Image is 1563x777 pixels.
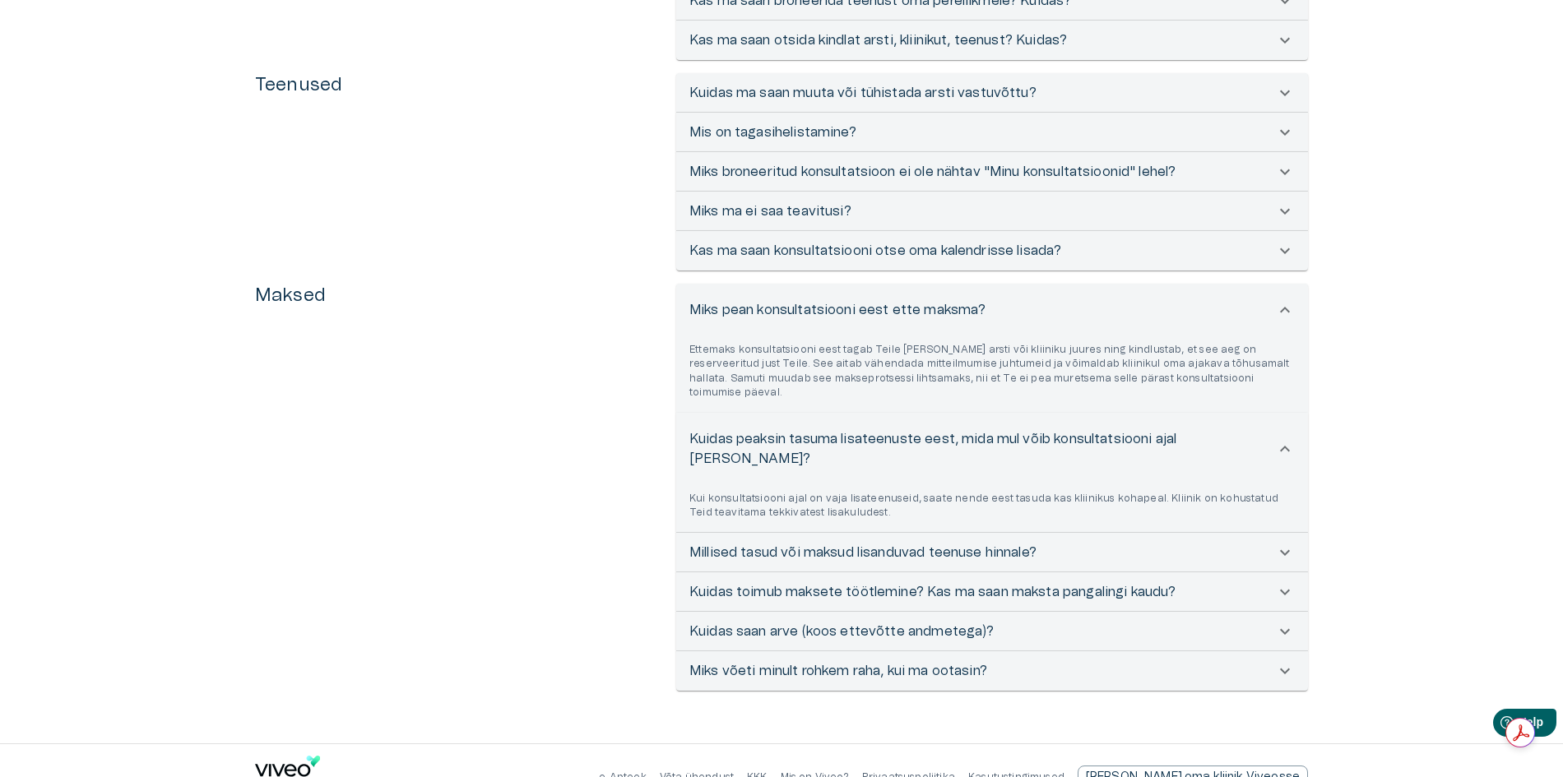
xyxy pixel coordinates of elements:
[676,612,1308,651] div: Kuidas saan arve (koos ettevõtte andmetega)?
[676,73,1308,113] div: Kuidas ma saan muuta või tühistada arsti vastuvõttu?
[676,413,1308,485] div: Kuidas peaksin tasuma lisateenuste eest, mida mul võib konsultatsiooni ajal [PERSON_NAME]?
[676,21,1308,60] div: Kas ma saan otsida kindlat arsti, kliinikut, teenust? Kuidas?
[689,241,1061,261] p: Kas ma saan konsultatsiooni otse oma kalendrisse lisada?
[676,284,1308,336] div: Miks pean konsultatsiooni eest ette maksma?
[689,343,1295,400] p: Ettemaks konsultatsiooni eest tagab Teile [PERSON_NAME] arsti või kliiniku juures ning kindlustab...
[689,83,1037,103] p: Kuidas ma saan muuta või tühistada arsti vastuvõttu?
[689,300,986,320] p: Miks pean konsultatsiooni eest ette maksma?
[689,582,1176,602] p: Kuidas toimub maksete töötlemine? Kas ma saan maksta pangalingi kaudu?
[255,73,676,271] h5: Teenused
[1435,702,1563,748] iframe: Help widget launcher
[689,429,1275,469] p: Kuidas peaksin tasuma lisateenuste eest, mida mul võib konsultatsiooni ajal [PERSON_NAME]?
[689,123,856,142] p: Mis on tagasihelistamine?
[676,572,1308,612] div: Kuidas toimub maksete töötlemine? Kas ma saan maksta pangalingi kaudu?
[255,284,676,691] h5: Maksed
[689,492,1295,520] p: Kui konsultatsiooni ajal on vaja lisateenuseid, saate nende eest tasuda kas kliinikus kohapeal. K...
[689,661,987,681] p: Miks võeti minult rohkem raha, kui ma ootasin?
[676,192,1308,231] div: Miks ma ei saa teavitusi?
[676,231,1308,271] div: Kas ma saan konsultatsiooni otse oma kalendrisse lisada?
[689,30,1067,50] p: Kas ma saan otsida kindlat arsti, kliinikut, teenust? Kuidas?
[676,113,1308,152] div: Mis on tagasihelistamine?
[676,651,1308,691] div: Miks võeti minult rohkem raha, kui ma ootasin?
[689,543,1037,562] p: Millised tasud või maksud lisanduvad teenuse hinnale?
[676,152,1308,192] div: Miks broneeritud konsultatsioon ei ole nähtav "Minu konsultatsioonid" lehel?
[689,162,1176,182] p: Miks broneeritud konsultatsioon ei ole nähtav "Minu konsultatsioonid" lehel?
[689,201,851,221] p: Miks ma ei saa teavitusi?
[676,533,1308,572] div: Millised tasud või maksud lisanduvad teenuse hinnale?
[689,622,995,641] p: Kuidas saan arve (koos ettevõtte andmetega)?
